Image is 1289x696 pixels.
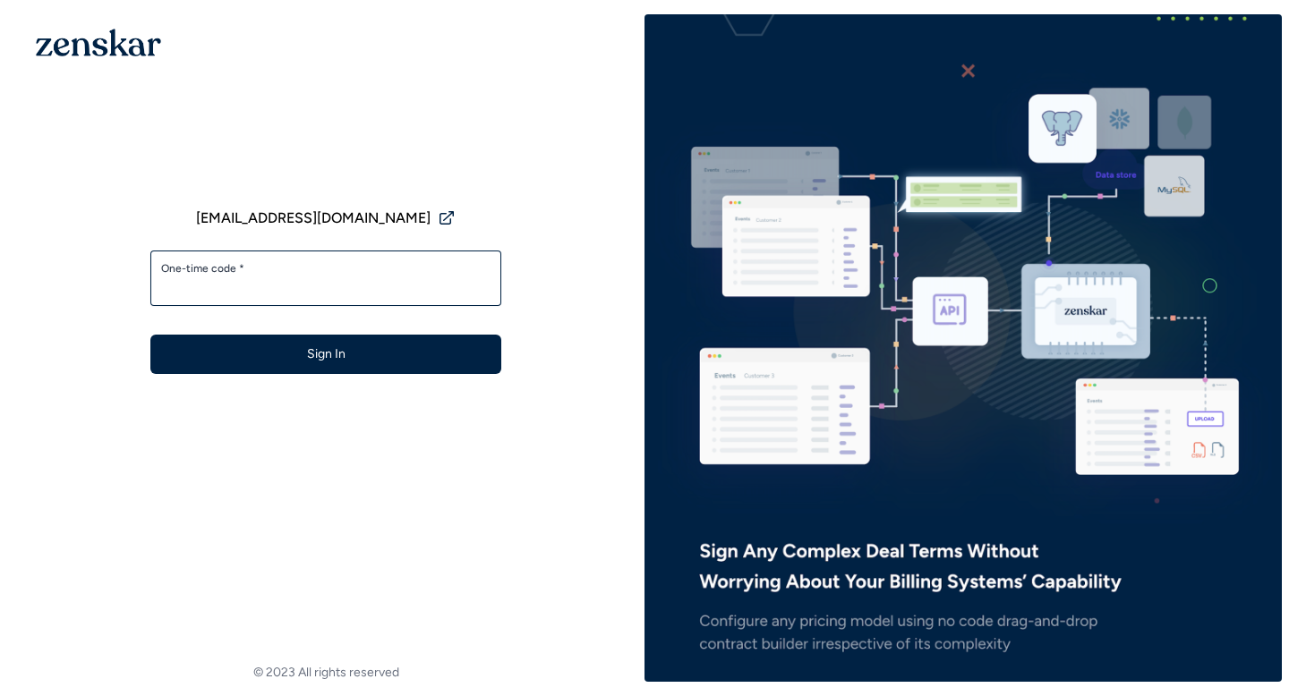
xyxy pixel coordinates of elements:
span: [EMAIL_ADDRESS][DOMAIN_NAME] [196,208,431,229]
img: 1OGAJ2xQqyY4LXKgY66KYq0eOWRCkrZdAb3gUhuVAqdWPZE9SRJmCz+oDMSn4zDLXe31Ii730ItAGKgCKgCCgCikA4Av8PJUP... [36,29,161,56]
label: One-time code * [161,261,491,276]
button: Sign In [150,335,501,374]
footer: © 2023 All rights reserved [7,664,644,682]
